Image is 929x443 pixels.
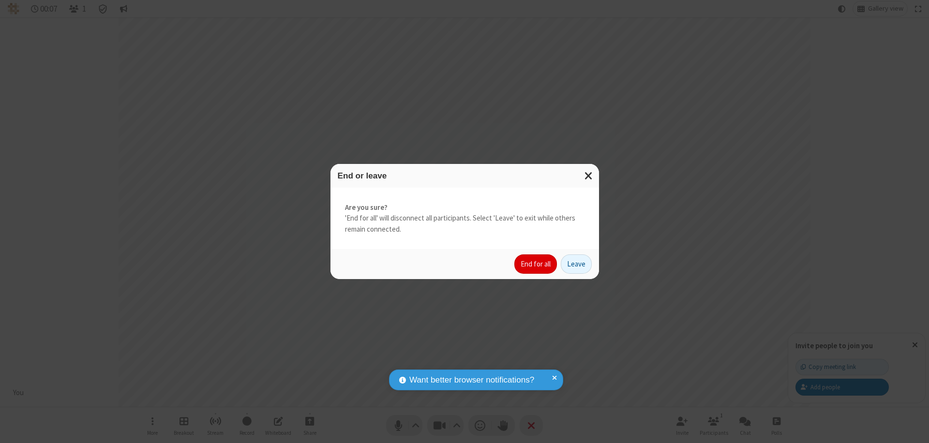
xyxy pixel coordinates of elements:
div: 'End for all' will disconnect all participants. Select 'Leave' to exit while others remain connec... [330,188,599,250]
strong: Are you sure? [345,202,584,213]
button: Close modal [579,164,599,188]
span: Want better browser notifications? [409,374,534,386]
h3: End or leave [338,171,592,180]
button: End for all [514,254,557,274]
button: Leave [561,254,592,274]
